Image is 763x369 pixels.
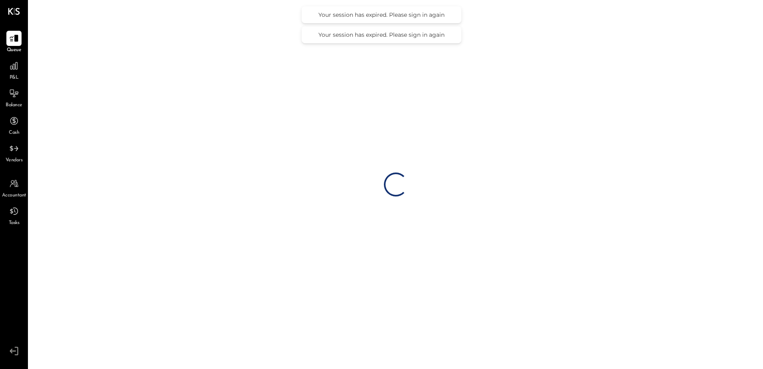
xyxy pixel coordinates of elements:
span: Tasks [9,220,20,227]
a: Balance [0,86,28,109]
a: P&L [0,58,28,81]
div: Your session has expired. Please sign in again [310,11,453,18]
span: Accountant [2,192,26,199]
span: Vendors [6,157,23,164]
a: Queue [0,31,28,54]
span: Balance [6,102,22,109]
span: P&L [10,74,19,81]
span: Cash [9,129,19,137]
span: Queue [7,47,22,54]
a: Cash [0,113,28,137]
a: Vendors [0,141,28,164]
div: Your session has expired. Please sign in again [310,31,453,38]
a: Accountant [0,176,28,199]
a: Tasks [0,204,28,227]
